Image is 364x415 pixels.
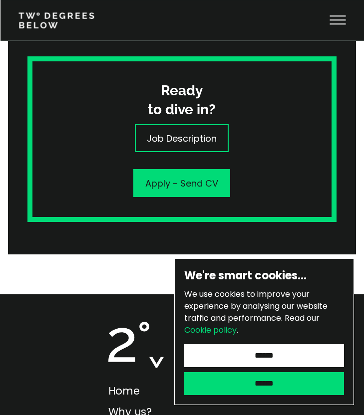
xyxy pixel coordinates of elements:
h3: Ready to dive in? [148,81,216,119]
a: Home [108,384,140,398]
a: Job Description [135,124,229,152]
a: Cookie policy [184,324,237,336]
span: Read our . [184,312,320,336]
p: We use cookies to improve your experience by analysing our website traffic and performance. [184,288,344,336]
p: Apply - Send CV [145,177,218,190]
a: Apply - Send CV [133,169,230,197]
p: Job Description [147,132,217,145]
h6: We're smart cookies… [184,268,344,283]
